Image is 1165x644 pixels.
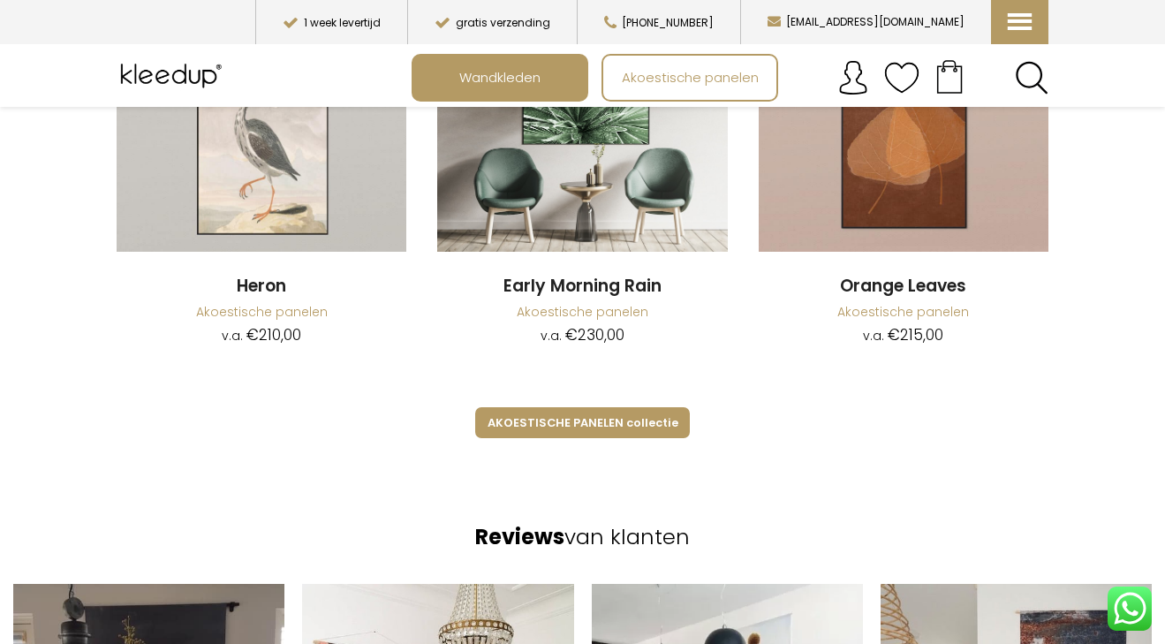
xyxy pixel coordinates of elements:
bdi: 210,00 [246,324,301,345]
h2: van klanten [13,522,1152,552]
bdi: 215,00 [888,324,943,345]
a: Heron [117,34,406,254]
span: € [246,324,259,345]
a: Orange Leaves [759,275,1048,299]
span: v.a. [541,327,562,345]
img: verlanglijstje.svg [884,60,919,95]
a: Orange Leaves [759,34,1048,254]
a: Akoestische panelen [837,303,969,321]
img: Kleedup [117,54,231,98]
a: Search [1015,61,1048,95]
strong: Reviews [475,522,564,551]
span: Akoestische panelen [612,61,768,95]
a: Heron [117,275,406,299]
img: Heron [117,34,406,251]
bdi: 230,00 [565,324,624,345]
img: account.svg [836,60,871,95]
span: € [565,324,578,345]
span: AKOESTISCHE PANELEN collectie [488,414,678,431]
a: Wandkleden [413,56,586,100]
a: Akoestische panelen [517,303,648,321]
img: Orange Leaves [759,34,1048,251]
a: Early Morning RainDetail Foto Van Wandkleed Kleedup Met Frisse Groentinten [437,34,727,254]
img: Early Morning Rain [437,34,727,251]
span: v.a. [222,327,243,345]
nav: Main menu [412,54,1062,102]
span: v.a. [863,327,884,345]
a: Your cart [919,54,980,98]
a: AKOESTISCHE PANELEN collectie [475,407,691,438]
span: Wandkleden [450,61,550,95]
a: Akoestische panelen [196,303,328,321]
span: € [888,324,900,345]
a: Early Morning Rain [437,275,727,299]
a: Akoestische panelen [603,56,776,100]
